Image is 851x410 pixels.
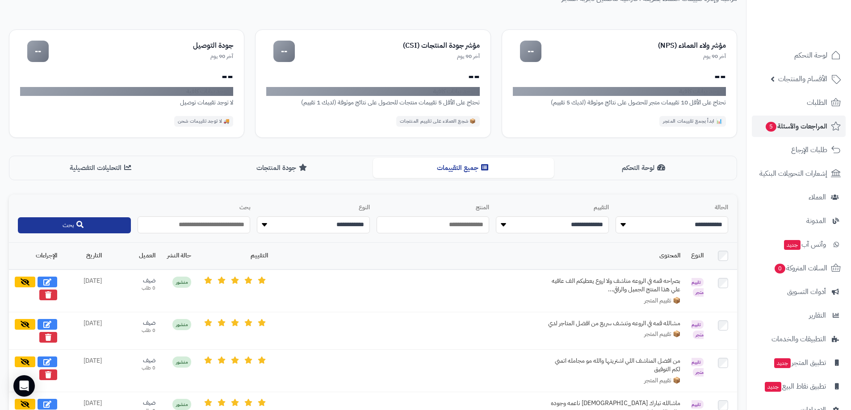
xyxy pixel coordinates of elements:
[692,358,704,377] span: تقييم متجر
[616,203,729,212] label: الحالة
[752,305,846,326] a: التقارير
[63,349,107,392] td: [DATE]
[686,243,709,269] th: النوع
[765,382,781,392] span: جديد
[18,217,131,233] button: بحث
[113,319,155,327] div: ضيف
[13,375,35,397] div: Open Intercom Messenger
[27,41,49,62] div: --
[775,264,785,273] span: 0
[692,320,704,339] span: تقييم متجر
[396,116,480,127] div: 📦 شجع العملاء على تقييم المنتجات
[546,319,680,328] div: مشالله قمه في الروعه وتنشف سريع من افضل المتاجر لدي
[546,356,680,374] div: من افضل المناشف اللي اشتريتها والله مو مجامله اتمني لكم التوفيق
[774,262,827,274] span: السلات المتروكة
[197,243,273,269] th: التقييم
[49,41,233,51] div: جودة التوصيل
[759,167,827,180] span: إشعارات التحويلات البنكية
[644,376,680,385] span: 📦 تقييم المتجر
[496,203,609,212] label: التقييم
[752,186,846,208] a: العملاء
[520,41,541,62] div: --
[113,327,155,334] div: 0 طلب
[9,243,63,269] th: الإجراءات
[113,356,155,365] div: ضيف
[752,328,846,350] a: التطبيقات والخدمات
[783,238,826,251] span: وآتس آب
[787,286,826,298] span: أدوات التسويق
[752,257,846,279] a: السلات المتروكة0
[809,191,826,203] span: العملاء
[20,98,233,107] div: لا توجد تقييمات توصيل
[113,399,155,407] div: ضيف
[266,98,479,107] div: تحتاج على الأقل 5 تقييمات منتجات للحصول على نتائج موثوقة (لديك 1 تقييم)
[752,352,846,373] a: تطبيق المتجرجديد
[295,53,479,60] div: آخر 90 يوم
[773,356,826,369] span: تطبيق المتجر
[273,41,295,62] div: --
[63,312,107,349] td: [DATE]
[295,41,479,51] div: مؤشر جودة المنتجات (CSI)
[541,41,726,51] div: مؤشر ولاء العملاء (NPS)
[774,358,791,368] span: جديد
[692,278,704,297] span: تقييم متجر
[63,269,107,312] td: [DATE]
[138,203,251,212] label: بحث
[113,364,155,372] div: 0 طلب
[752,210,846,232] a: المدونة
[513,69,726,83] div: --
[764,380,826,393] span: تطبيق نقاط البيع
[513,87,726,96] div: لا توجد بيانات كافية
[257,203,370,212] label: النوع
[172,277,191,288] span: منشور
[659,116,726,127] div: 📊 ابدأ بجمع تقييمات المتجر
[752,116,846,137] a: المراجعات والأسئلة5
[766,122,776,132] span: 5
[771,333,826,345] span: التطبيقات والخدمات
[752,92,846,113] a: الطلبات
[554,158,735,178] button: لوحة التحكم
[63,243,107,269] th: التاريخ
[20,87,233,96] div: لا توجد بيانات كافية
[791,144,827,156] span: طلبات الإرجاع
[765,120,827,133] span: المراجعات والأسئلة
[794,49,827,62] span: لوحة التحكم
[809,309,826,322] span: التقارير
[11,158,192,178] button: التحليلات التفصيلية
[172,356,191,368] span: منشور
[266,69,479,83] div: --
[377,203,490,212] label: المنتج
[546,277,680,294] div: بصراحه قمه في الروعه مناشف ولا اروع يعطيكم الف عافيه علي هذا المنتج الجميل والراقي...
[778,73,827,85] span: الأقسام والمنتجات
[541,53,726,60] div: آخر 90 يوم
[806,215,826,227] span: المدونة
[644,330,680,339] span: 📦 تقييم المتجر
[266,87,479,96] div: لا توجد بيانات كافية
[752,234,846,255] a: وآتس آبجديد
[644,296,680,305] span: 📦 تقييم المتجر
[752,139,846,161] a: طلبات الإرجاع
[784,240,801,250] span: جديد
[174,116,234,127] div: 🚚 لا توجد تقييمات شحن
[807,96,827,109] span: الطلبات
[107,243,161,269] th: العميل
[752,376,846,397] a: تطبيق نقاط البيعجديد
[752,45,846,66] a: لوحة التحكم
[752,281,846,302] a: أدوات التسويق
[20,69,233,83] div: --
[113,285,155,292] div: 0 طلب
[192,158,373,178] button: جودة المنتجات
[752,163,846,184] a: إشعارات التحويلات البنكية
[172,319,191,330] span: منشور
[373,158,554,178] button: جميع التقييمات
[113,277,155,285] div: ضيف
[273,243,686,269] th: المحتوى
[49,53,233,60] div: آخر 90 يوم
[513,98,726,107] div: تحتاج على الأقل 10 تقييمات متجر للحصول على نتائج موثوقة (لديك 5 تقييم)
[161,243,197,269] th: حالة النشر
[172,399,191,410] span: منشور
